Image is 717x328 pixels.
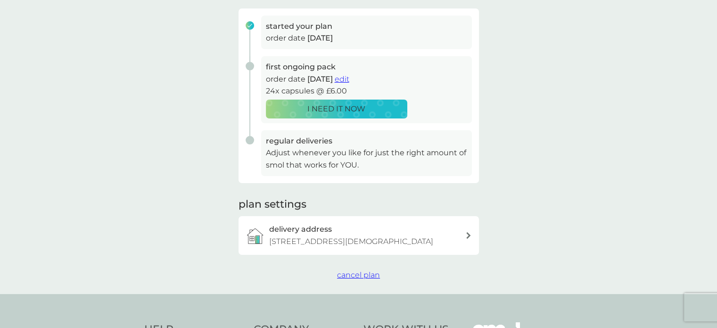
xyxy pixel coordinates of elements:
h3: regular deliveries [266,135,467,147]
button: edit [335,73,349,85]
h3: started your plan [266,20,467,33]
h3: delivery address [269,223,332,235]
p: Adjust whenever you like for just the right amount of smol that works for YOU. [266,147,467,171]
span: cancel plan [337,270,380,279]
span: [DATE] [307,75,333,84]
span: edit [335,75,349,84]
button: I NEED IT NOW [266,100,407,118]
p: [STREET_ADDRESS][DEMOGRAPHIC_DATA] [269,235,433,248]
p: order date [266,32,467,44]
p: I NEED IT NOW [307,103,365,115]
p: 24x capsules @ £6.00 [266,85,467,97]
button: cancel plan [337,269,380,281]
p: order date [266,73,467,85]
a: delivery address[STREET_ADDRESS][DEMOGRAPHIC_DATA] [239,216,479,254]
h2: plan settings [239,197,306,212]
h3: first ongoing pack [266,61,467,73]
span: [DATE] [307,34,333,42]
